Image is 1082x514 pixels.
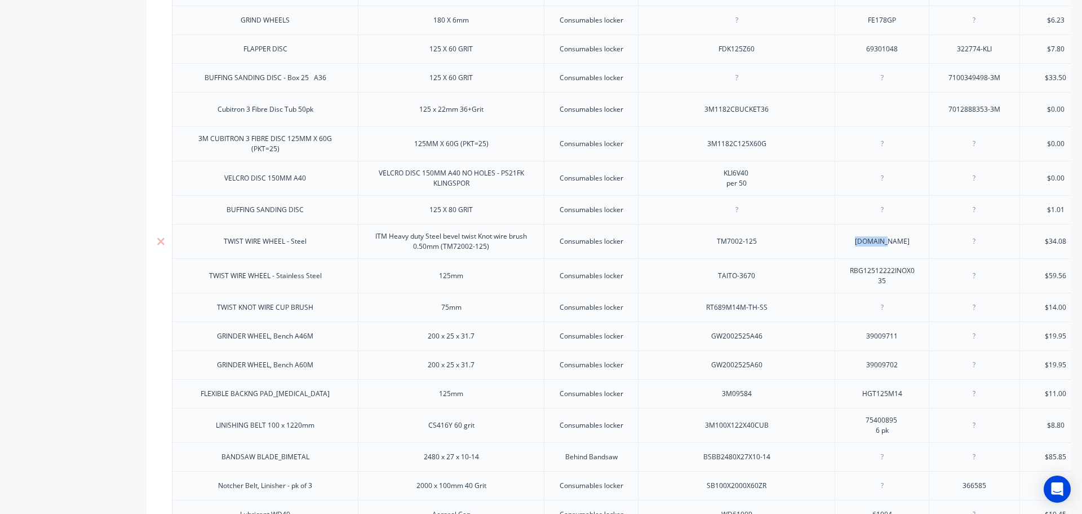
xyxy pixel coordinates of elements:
[551,71,632,85] div: Consumables locker
[208,358,322,372] div: GRINDER WHEEL, Bench A60M
[423,13,480,28] div: 180 X 6mm
[423,269,480,283] div: 125mm
[551,269,632,283] div: Consumables locker
[551,171,632,186] div: Consumables locker
[697,300,777,315] div: RT689M14M-TH-SS
[208,300,322,315] div: TWIST KNOT WIRE CUP BRUSH
[212,450,318,464] div: BANDSAW BLADE_BIMETAL
[846,234,919,249] div: [DOMAIN_NAME]
[405,137,498,151] div: 125MM X 60G (PKT=25)
[551,13,632,28] div: Consumables locker
[854,413,910,438] div: 75400895 6 pk
[840,263,924,288] div: RBG12512222INOX035
[209,102,322,117] div: Cubitron 3 Fibre Disc Tub 50pk
[551,358,632,372] div: Consumables locker
[939,102,1009,117] div: 7012888353-3M
[854,13,910,28] div: FE178GP
[698,137,775,151] div: 3M1182C125X60G
[708,234,766,249] div: TM7002-125
[551,137,632,151] div: Consumables locker
[420,71,482,85] div: 125 X 60 GRIT
[551,234,632,249] div: Consumables locker
[854,358,910,372] div: 39009702
[208,329,322,344] div: GRINDER WHEEL, Bench A46M
[177,131,353,156] div: 3M CUBITRON 3 FIBRE DISC 125MM X 60G (PKT=25)
[1044,476,1071,503] div: Open Intercom Messenger
[209,478,321,493] div: Notcher Belt, Linisher - pk of 3
[207,418,323,433] div: LINISHING BELT 100 x 1220mm
[234,42,296,56] div: FLAPPER DISC
[939,71,1009,85] div: 7100349498-3M
[551,102,632,117] div: Consumables locker
[702,358,771,372] div: GW2002525A60
[363,166,539,191] div: VELCRO DISC 150MM A40 NO HOLES - PS21FK KLINGSPOR
[708,42,765,56] div: FDK125Z60
[551,300,632,315] div: Consumables locker
[551,329,632,344] div: Consumables locker
[218,203,313,217] div: BUFFING SANDING DISC
[696,418,778,433] div: 3M100X122X40CUB
[415,450,488,464] div: 2480 x 27 x 10-14
[419,358,484,372] div: 200 x 25 x 31.7
[708,386,765,401] div: 3M09584
[551,203,632,217] div: Consumables locker
[551,478,632,493] div: Consumables locker
[853,386,911,401] div: HGT125M14
[419,329,484,344] div: 200 x 25 x 31.7
[946,42,1003,56] div: 322774-KLI
[419,418,484,433] div: CS416Y 60 grit
[551,418,632,433] div: Consumables locker
[420,42,482,56] div: 125 X 60 GRIT
[420,203,482,217] div: 125 X 80 GRIT
[698,478,775,493] div: SB100X2000X60ZR
[407,478,495,493] div: 2000 x 100mm 40 Grit
[556,450,627,464] div: Behind Bandsaw
[702,329,771,344] div: GW2002525A46
[363,229,539,254] div: ITM Heavy duty Steel bevel twist Knot wire brush 0.50mm (TM72002-125)
[708,166,765,191] div: KLI6V40 per 50
[423,386,480,401] div: 125mm
[196,71,335,85] div: BUFFING SANDING DISC - Box 25 A36
[232,13,299,28] div: GRIND WHEELS
[946,478,1003,493] div: 366585
[708,269,765,283] div: TAITO-3670
[215,171,315,186] div: VELCRO DISC 150MM A40
[215,234,316,249] div: TWIST WIRE WHEEL - Steel
[854,42,910,56] div: 69301048
[854,329,910,344] div: 39009711
[410,102,493,117] div: 125 x 22mm 36+Grit
[423,300,480,315] div: 75mm
[695,102,778,117] div: 3M1182CBUCKET36
[694,450,779,464] div: BSBB2480X27X10-14
[551,386,632,401] div: Consumables locker
[200,269,331,283] div: TWIST WIRE WHEEL - Stainless Steel
[192,386,339,401] div: FLEXIBLE BACKNG PAD_[MEDICAL_DATA]
[551,42,632,56] div: Consumables locker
